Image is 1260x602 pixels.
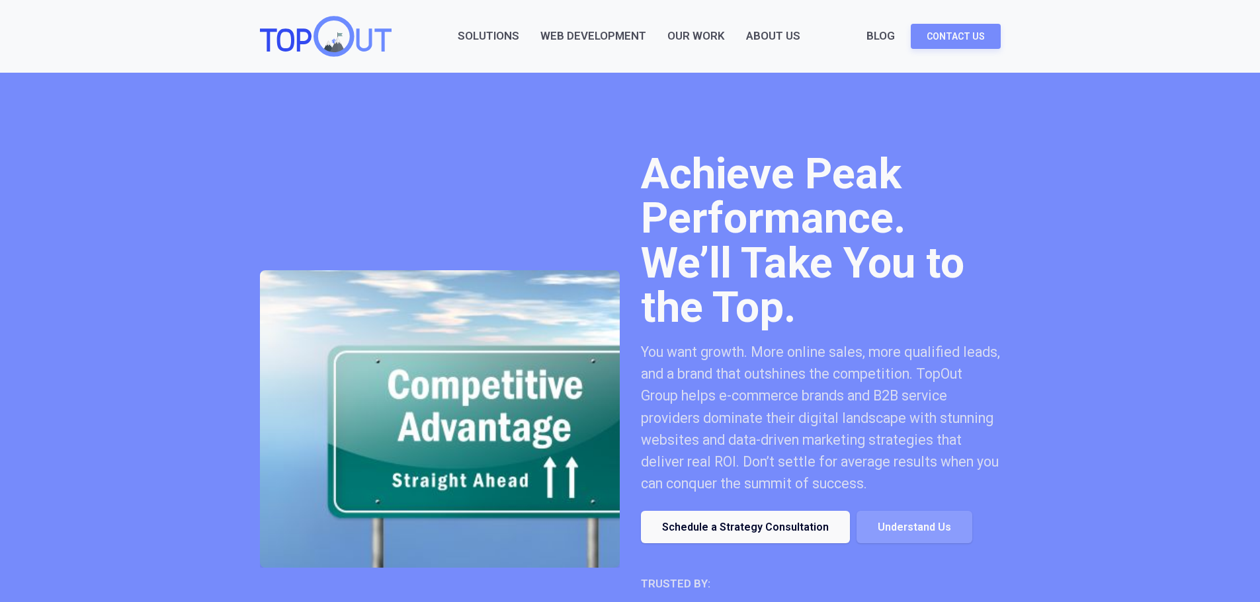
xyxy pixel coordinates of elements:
[857,511,972,544] a: Understand Us
[458,27,519,45] a: Solutions
[911,24,1001,49] a: Contact Us
[866,27,895,45] a: Blog
[641,511,850,544] a: Schedule a Strategy Consultation
[260,270,620,568] img: TopOut makes your brand competitive
[667,27,725,45] a: Our Work
[746,27,800,45] div: About Us
[641,575,710,593] div: trusted by:
[641,341,1001,495] div: You want growth. More online sales, more qualified leads, and a brand that outshines the competit...
[641,152,1001,330] h1: Achieve Peak Performance. We’ll Take You to the Top.
[540,27,646,45] a: Web Development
